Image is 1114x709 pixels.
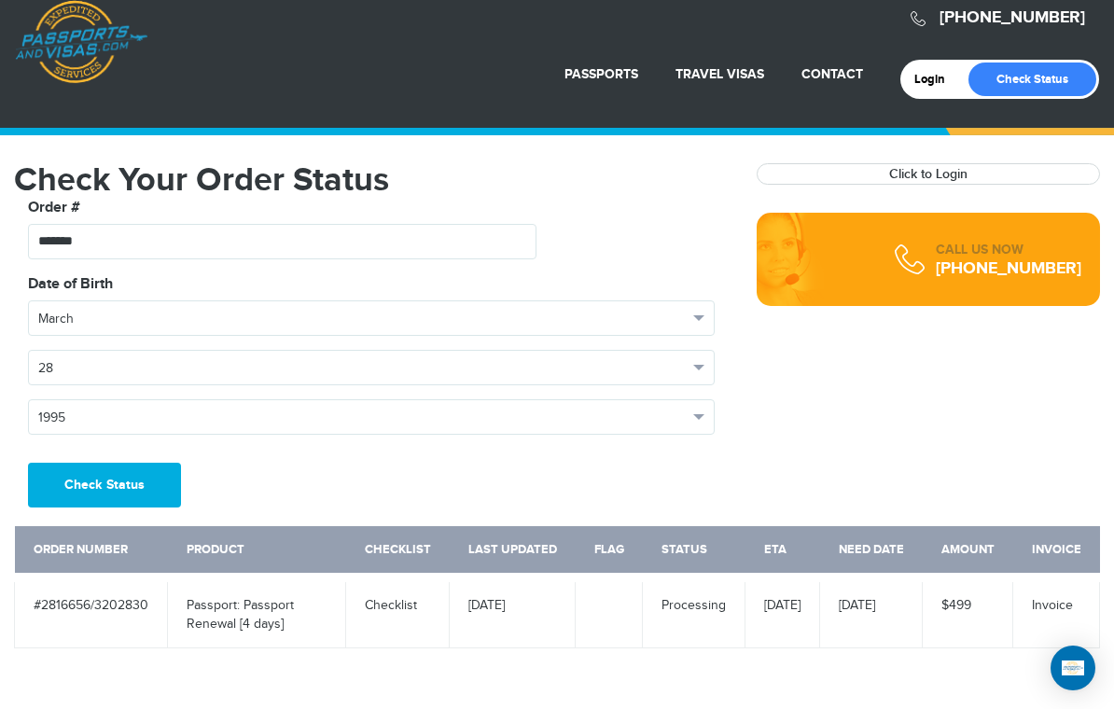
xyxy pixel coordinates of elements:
[365,598,417,613] a: Checklist
[889,166,968,182] a: Click to Login
[968,63,1096,96] a: Check Status
[168,577,346,648] td: Passport: Passport Renewal [4 days]
[15,577,168,648] td: #2816656/3202830
[28,463,181,507] button: Check Status
[564,66,638,82] a: Passports
[28,197,80,219] label: Order #
[1051,646,1095,690] div: Open Intercom Messenger
[28,273,113,296] label: Date of Birth
[14,163,729,197] h1: Check Your Order Status
[745,526,820,577] th: ETA
[346,526,450,577] th: Checklist
[820,577,923,648] td: [DATE]
[450,577,576,648] td: [DATE]
[28,350,715,385] button: 28
[820,526,923,577] th: Need Date
[28,399,715,435] button: 1995
[38,359,688,378] span: 28
[940,7,1085,28] a: [PHONE_NUMBER]
[675,66,764,82] a: Travel Visas
[450,526,576,577] th: Last Updated
[168,526,346,577] th: Product
[801,66,863,82] a: Contact
[1032,598,1073,613] a: Invoice
[1013,526,1100,577] th: Invoice
[923,526,1013,577] th: Amount
[28,300,715,336] button: March
[936,258,1081,279] a: [PHONE_NUMBER]
[745,577,820,648] td: [DATE]
[914,72,958,87] a: Login
[576,526,643,577] th: Flag
[38,409,688,427] span: 1995
[936,241,1081,259] div: CALL US NOW
[38,310,688,328] span: March
[923,577,1013,648] td: $499
[15,526,168,577] th: Order Number
[643,526,745,577] th: Status
[643,577,745,648] td: Processing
